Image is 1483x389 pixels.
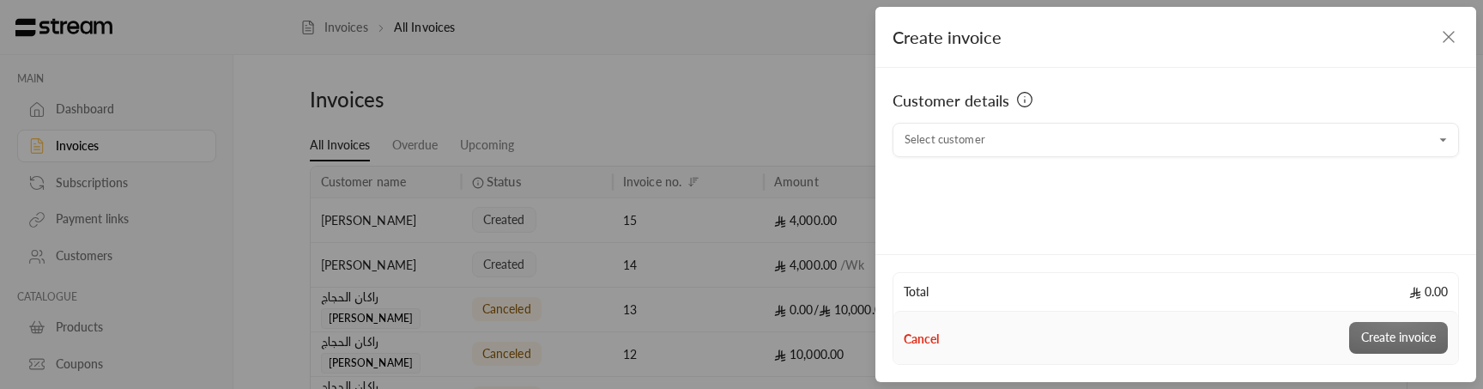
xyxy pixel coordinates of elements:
button: Cancel [904,331,939,348]
button: Open [1433,130,1454,150]
span: 0.00 [1409,283,1448,301]
span: Create invoice [893,27,1002,47]
span: Total [904,283,929,301]
span: Customer details [893,88,1009,112]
